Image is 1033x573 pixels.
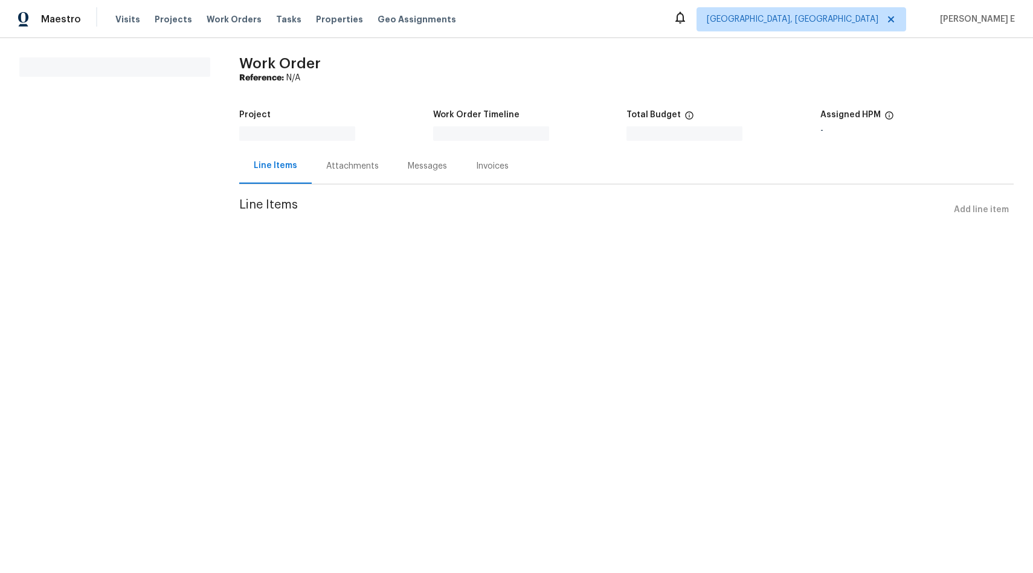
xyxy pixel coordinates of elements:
div: Messages [408,160,447,172]
div: Attachments [326,160,379,172]
div: Line Items [254,160,297,172]
span: Work Orders [207,13,262,25]
span: The hpm assigned to this work order. [884,111,894,126]
b: Reference: [239,74,284,82]
div: Invoices [476,160,509,172]
h5: Work Order Timeline [433,111,520,119]
h5: Total Budget [626,111,681,119]
span: Projects [155,13,192,25]
span: Work Order [239,56,321,71]
h5: Project [239,111,271,119]
h5: Assigned HPM [820,111,881,119]
div: - [820,126,1014,135]
span: [GEOGRAPHIC_DATA], [GEOGRAPHIC_DATA] [707,13,878,25]
span: Tasks [276,15,301,24]
span: Visits [115,13,140,25]
div: N/A [239,72,1014,84]
span: Geo Assignments [378,13,456,25]
span: Properties [316,13,363,25]
span: Line Items [239,199,949,221]
span: [PERSON_NAME] E [935,13,1015,25]
span: Maestro [41,13,81,25]
span: The total cost of line items that have been proposed by Opendoor. This sum includes line items th... [684,111,694,126]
